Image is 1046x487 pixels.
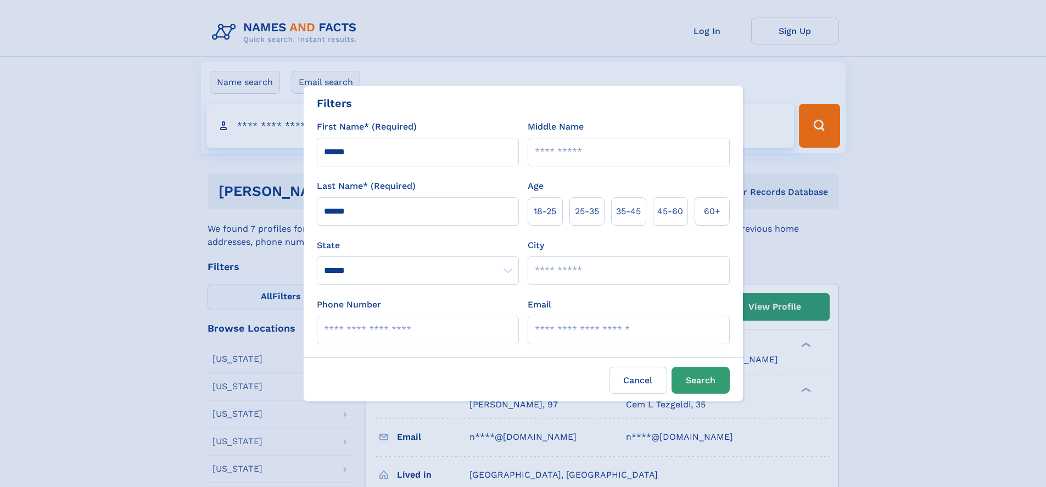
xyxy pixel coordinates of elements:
[317,95,352,111] div: Filters
[575,205,599,218] span: 25‑35
[528,239,544,252] label: City
[657,205,683,218] span: 45‑60
[317,239,519,252] label: State
[317,180,416,193] label: Last Name* (Required)
[528,298,551,311] label: Email
[672,367,730,394] button: Search
[534,205,556,218] span: 18‑25
[704,205,720,218] span: 60+
[609,367,667,394] label: Cancel
[616,205,641,218] span: 35‑45
[317,120,417,133] label: First Name* (Required)
[317,298,381,311] label: Phone Number
[528,120,584,133] label: Middle Name
[528,180,544,193] label: Age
